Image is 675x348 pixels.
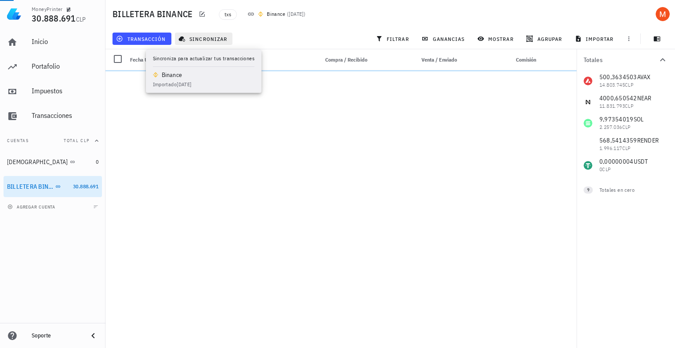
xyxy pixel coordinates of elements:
button: mostrar [474,33,519,45]
span: agregar cuenta [9,204,55,210]
div: Soporte [32,332,81,339]
div: Binance [267,10,285,18]
span: Compra / Recibido [325,56,367,63]
div: Totales [584,57,657,63]
div: Impuestos [32,87,98,95]
button: filtrar [372,33,414,45]
div: Transacciones [32,111,98,120]
span: ( ) [287,10,305,18]
span: ganancias [423,35,465,42]
span: mostrar [479,35,514,42]
div: Nota [162,49,315,70]
button: agregar cuenta [5,202,59,211]
a: Transacciones [4,106,102,127]
button: agrupar [523,33,567,45]
span: 30.888.691 [32,12,76,24]
span: CLP [76,15,86,23]
button: sincronizar [175,33,233,45]
a: Inicio [4,32,102,53]
span: Total CLP [64,138,90,143]
span: 9 [587,187,589,194]
span: [DATE] [289,11,303,17]
div: Venta / Enviado [404,49,461,70]
a: Portafolio [4,56,102,77]
button: ganancias [418,33,470,45]
span: importar [577,35,614,42]
div: Compra / Recibido [315,49,371,70]
button: CuentasTotal CLP [4,130,102,151]
span: Fecha UTC [130,56,154,63]
div: MoneyPrinter [32,6,63,13]
div: Totales en cero [599,186,650,194]
span: txs [225,10,231,19]
span: agrupar [528,35,562,42]
div: [DEMOGRAPHIC_DATA] [7,158,68,166]
div: Inicio [32,37,98,46]
a: [DEMOGRAPHIC_DATA] 0 [4,151,102,172]
div: Fecha UTC [127,49,162,70]
div: BILLETERA BINANCE [7,183,54,190]
img: 270.png [258,11,263,17]
div: avatar [656,7,670,21]
button: importar [571,33,619,45]
span: Venta / Enviado [421,56,457,63]
img: LedgiFi [7,7,21,21]
span: sincronizar [180,35,227,42]
div: Comisión [476,49,540,70]
a: BILLETERA BINANCE 30.888.691 [4,176,102,197]
h1: BILLETERA BINANCE [112,7,196,21]
span: filtrar [377,35,409,42]
span: transacción [118,35,166,42]
button: transacción [112,33,171,45]
button: Totales [577,49,675,70]
span: 0 [96,158,98,165]
span: Nota [165,56,176,63]
div: Portafolio [32,62,98,70]
span: 30.888.691 [73,183,98,190]
a: Impuestos [4,81,102,102]
span: Comisión [516,56,536,63]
